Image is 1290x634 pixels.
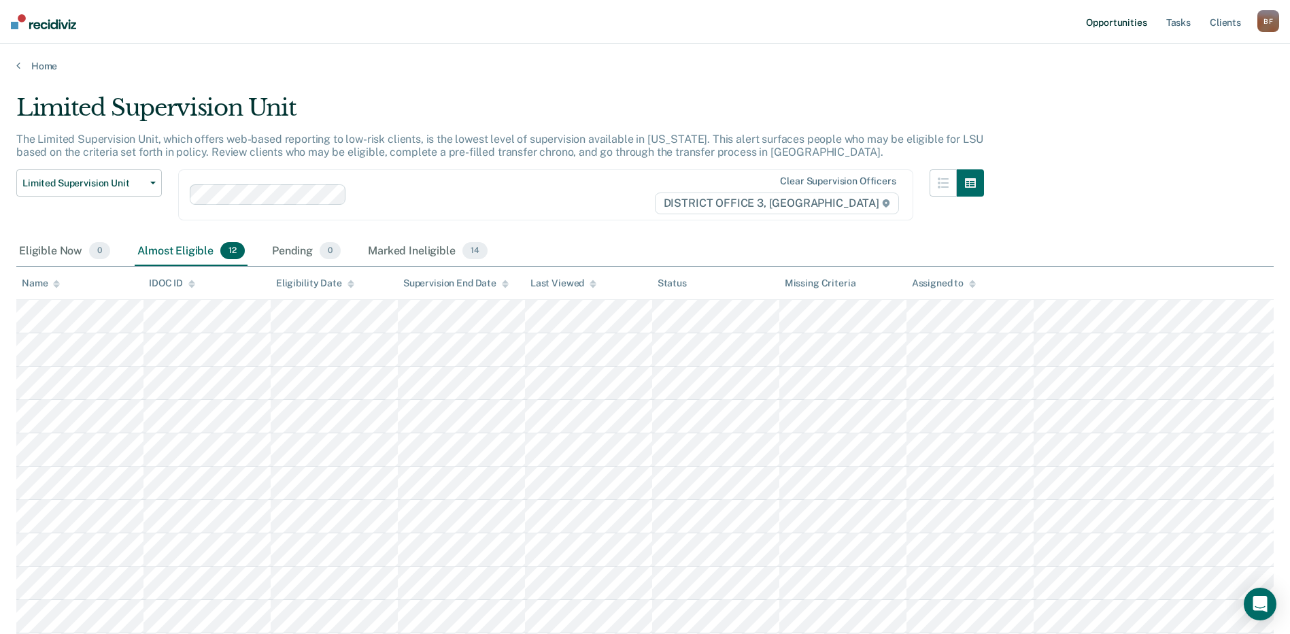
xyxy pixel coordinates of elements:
div: Clear supervision officers [780,176,896,187]
div: Eligible Now0 [16,237,113,267]
div: Pending0 [269,237,343,267]
span: 14 [462,242,488,260]
div: Limited Supervision Unit [16,94,984,133]
div: Name [22,278,60,289]
div: Open Intercom Messenger [1244,588,1276,620]
button: BF [1257,10,1279,32]
span: Limited Supervision Unit [22,178,145,189]
div: Supervision End Date [403,278,509,289]
div: Missing Criteria [785,278,856,289]
span: 0 [320,242,341,260]
span: 12 [220,242,245,260]
div: IDOC ID [149,278,195,289]
div: Marked Ineligible14 [365,237,490,267]
div: Status [658,278,687,289]
img: Recidiviz [11,14,76,29]
a: Home [16,60,1274,72]
div: Assigned to [912,278,976,289]
div: Eligibility Date [276,278,354,289]
span: DISTRICT OFFICE 3, [GEOGRAPHIC_DATA] [655,193,899,214]
div: Last Viewed [530,278,596,289]
button: Limited Supervision Unit [16,169,162,197]
span: 0 [89,242,110,260]
div: B F [1257,10,1279,32]
div: Almost Eligible12 [135,237,248,267]
p: The Limited Supervision Unit, which offers web-based reporting to low-risk clients, is the lowest... [16,133,983,158]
